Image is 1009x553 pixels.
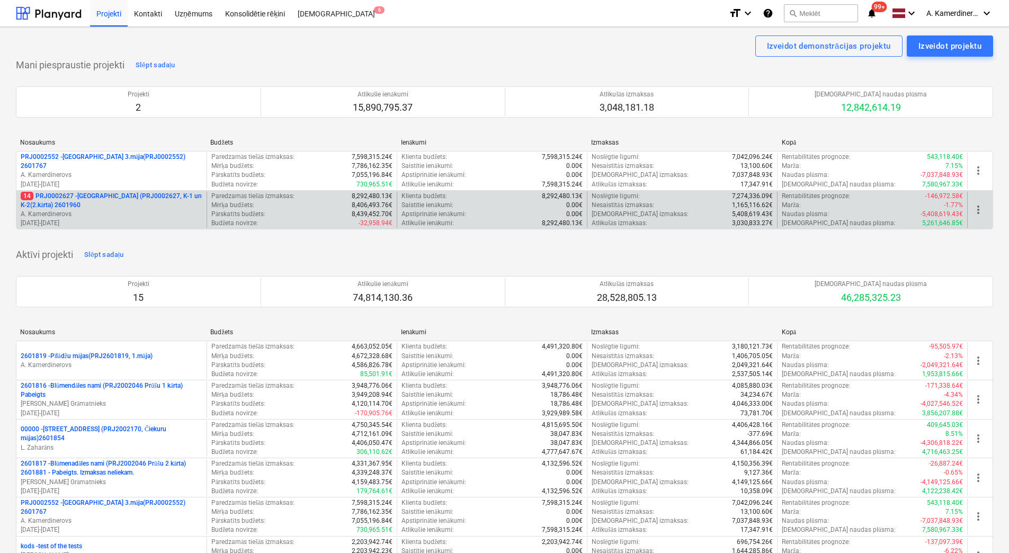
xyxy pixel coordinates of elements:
[592,180,647,189] p: Atlikušās izmaksas :
[355,409,392,418] p: -170,905.76€
[352,210,392,219] p: 8,439,452.70€
[356,487,392,496] p: 179,764.61€
[782,390,801,399] p: Marža :
[401,439,466,448] p: Apstiprinātie ienākumi :
[136,59,175,72] div: Slēpt sadaļu
[374,6,385,14] span: 6
[352,162,392,171] p: 7,786,162.35€
[815,280,927,289] p: [DEMOGRAPHIC_DATA] naudas plūsma
[782,430,801,439] p: Marža :
[732,352,773,361] p: 1,406,705.05€
[352,439,392,448] p: 4,406,050.47€
[211,192,294,201] p: Paredzamās tiešās izmaksas :
[211,390,254,399] p: Mērķa budžets :
[972,471,985,484] span: more_vert
[211,421,294,430] p: Paredzamās tiešās izmaksas :
[927,421,963,430] p: 409,645.03€
[922,219,963,228] p: 5,261,646.85€
[972,393,985,406] span: more_vert
[597,280,657,289] p: Atlikušās izmaksas
[21,192,202,210] p: PRJ0002627 - [GEOGRAPHIC_DATA] (PRJ0002627, K-1 un K-2(2.kārta) 2601960
[922,409,963,418] p: 3,856,207.88€
[921,439,963,448] p: -4,306,818.22€
[592,487,647,496] p: Atlikušās izmaksas :
[542,409,583,418] p: 3,929,989.58€
[742,7,754,20] i: keyboard_arrow_down
[352,459,392,468] p: 4,331,367.95€
[566,171,583,180] p: 0.00€
[21,153,202,171] p: PRJ0002552 - [GEOGRAPHIC_DATA] 3.māja(PRJ0002552) 2601767
[782,352,801,361] p: Marža :
[945,430,963,439] p: 8.51%
[732,381,773,390] p: 4,085,880.03€
[20,139,202,146] div: Nosaukums
[401,162,453,171] p: Saistītie ienākumi :
[21,498,202,535] div: PRJ0002552 -[GEOGRAPHIC_DATA] 3.māja(PRJ0002552) 2601767A. Kamerdinerovs[DATE]-[DATE]
[21,425,202,443] p: 00000 - [STREET_ADDRESS] (PRJ2002170, Čiekuru mājas)2601854
[211,409,258,418] p: Budžeta novirze :
[401,448,454,457] p: Atlikušie ienākumi :
[356,448,392,457] p: 306,110.62€
[956,502,1009,553] div: Chat Widget
[211,399,265,408] p: Pārskatīts budžets :
[356,180,392,189] p: 730,965.51€
[592,361,689,370] p: [DEMOGRAPHIC_DATA] izmaksas :
[925,381,963,390] p: -171,338.64€
[21,525,202,534] p: [DATE] - [DATE]
[20,328,202,336] div: Nosaukums
[918,39,981,53] div: Izveidot projektu
[740,448,773,457] p: 61,184.42€
[211,201,254,210] p: Mērķa budžets :
[21,381,202,418] div: 2601816 -Blūmendāles nami (PRJ2002046 Prūšu 1 kārta) Pabeigts[PERSON_NAME] Grāmatnieks[DATE]-[DATE]
[782,153,850,162] p: Rentabilitātes prognoze :
[591,139,773,146] div: Izmaksas
[784,4,858,22] button: Meklēt
[542,498,583,507] p: 7,598,315.24€
[944,390,963,399] p: -4.34%
[767,39,891,53] div: Izveidot demonstrācijas projektu
[401,153,447,162] p: Klienta budžets :
[907,35,993,57] button: Izveidot projektu
[980,7,993,20] i: keyboard_arrow_down
[352,361,392,370] p: 4,586,826.78€
[401,478,466,487] p: Apstiprinātie ienākumi :
[763,7,773,20] i: Zināšanu pamats
[972,203,985,216] span: more_vert
[401,361,466,370] p: Apstiprinātie ienākumi :
[401,180,454,189] p: Atlikušie ienākumi :
[927,498,963,507] p: 543,118.40€
[21,219,202,228] p: [DATE] - [DATE]
[401,409,454,418] p: Atlikušie ienākumi :
[210,328,392,336] div: Budžets
[542,370,583,379] p: 4,491,320.80€
[211,162,254,171] p: Mērķa budžets :
[550,390,583,399] p: 18,786.48€
[732,171,773,180] p: 7,037,848.93€
[401,210,466,219] p: Apstiprinātie ienākumi :
[921,210,963,219] p: -5,408,619.43€
[732,459,773,468] p: 4,150,356.39€
[732,421,773,430] p: 4,406,428.16€
[353,291,413,304] p: 74,814,130.36
[21,443,202,452] p: L. Zaharāns
[566,516,583,525] p: 0.00€
[782,342,850,351] p: Rentabilitātes prognoze :
[591,328,773,336] div: Izmaksas
[21,478,202,487] p: [PERSON_NAME] Grāmatnieks
[210,139,392,147] div: Budžets
[592,430,654,439] p: Nesaistītās izmaksas :
[747,430,773,439] p: -377.69€
[353,90,413,99] p: Atlikušie ienākumi
[592,162,654,171] p: Nesaistītās izmaksas :
[401,328,583,336] div: Ienākumi
[211,171,265,180] p: Pārskatīts budžets :
[782,201,801,210] p: Marža :
[782,448,896,457] p: [DEMOGRAPHIC_DATA] naudas plūsma :
[401,390,453,399] p: Saistītie ienākumi :
[782,421,850,430] p: Rentabilitātes prognoze :
[21,192,33,200] span: 14
[211,153,294,162] p: Paredzamās tiešās izmaksas :
[732,153,773,162] p: 7,042,096.24€
[211,459,294,468] p: Paredzamās tiešās izmaksas :
[732,478,773,487] p: 4,149,125.66€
